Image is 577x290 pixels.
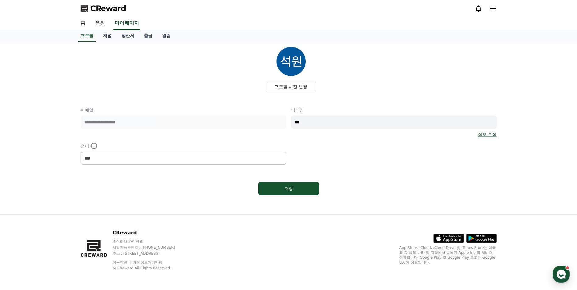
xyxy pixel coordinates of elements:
[139,30,157,42] a: 출금
[94,202,101,207] span: 설정
[258,182,319,195] button: 저장
[116,30,139,42] a: 정산서
[276,47,306,76] img: profile_image
[78,30,96,42] a: 프로필
[399,245,497,265] p: App Store, iCloud, iCloud Drive 및 iTunes Store는 미국과 그 밖의 나라 및 지역에서 등록된 Apple Inc.의 서비스 상표입니다. Goo...
[40,193,78,208] a: 대화
[19,202,23,207] span: 홈
[98,30,116,42] a: 채널
[113,251,187,256] p: 주소 : [STREET_ADDRESS]
[113,239,187,244] p: 주식회사 와이피랩
[266,81,316,92] label: 프로필 사진 변경
[133,260,162,264] a: 개인정보처리방침
[81,142,286,150] p: 언어
[81,4,126,13] a: CReward
[78,193,117,208] a: 설정
[113,260,132,264] a: 이용약관
[113,229,187,236] p: CReward
[2,193,40,208] a: 홈
[90,17,110,30] a: 음원
[157,30,176,42] a: 알림
[90,4,126,13] span: CReward
[56,202,63,207] span: 대화
[291,107,497,113] p: 닉네임
[76,17,90,30] a: 홈
[113,245,187,250] p: 사업자등록번호 : [PHONE_NUMBER]
[270,185,307,192] div: 저장
[113,17,140,30] a: 마이페이지
[113,266,187,271] p: © CReward All Rights Reserved.
[81,107,286,113] p: 이메일
[478,131,496,137] a: 정보 수정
